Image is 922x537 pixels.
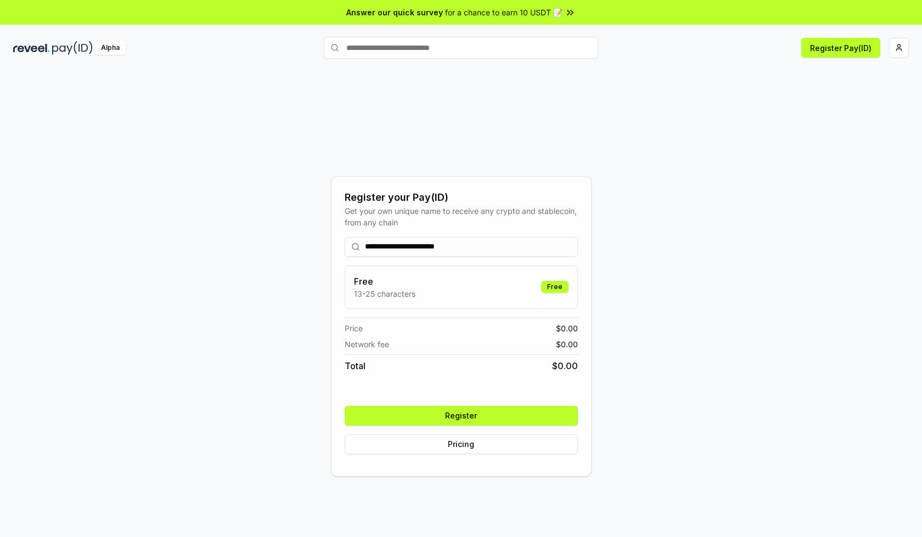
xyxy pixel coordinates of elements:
span: Answer our quick survey [346,7,443,18]
img: pay_id [52,41,93,55]
button: Pricing [345,434,578,454]
span: for a chance to earn 10 USDT 📝 [445,7,563,18]
span: $ 0.00 [556,338,578,350]
div: Alpha [95,41,126,55]
span: Price [345,323,363,334]
img: reveel_dark [13,41,50,55]
span: Total [345,359,366,372]
span: Network fee [345,338,389,350]
span: $ 0.00 [556,323,578,334]
button: Register Pay(ID) [801,38,880,58]
div: Register your Pay(ID) [345,190,578,205]
div: Get your own unique name to receive any crypto and stablecoin, from any chain [345,205,578,228]
span: $ 0.00 [552,359,578,372]
button: Register [345,406,578,426]
h3: Free [354,275,415,288]
p: 13-25 characters [354,288,415,299]
div: Free [541,281,569,293]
